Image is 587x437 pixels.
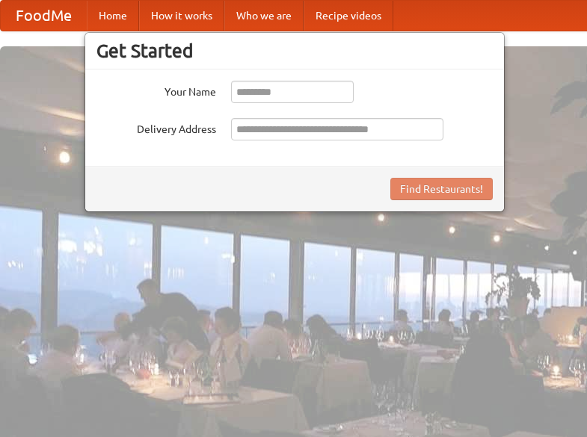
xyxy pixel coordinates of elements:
[96,40,493,62] h3: Get Started
[87,1,139,31] a: Home
[224,1,304,31] a: Who we are
[96,81,216,99] label: Your Name
[139,1,224,31] a: How it works
[96,118,216,137] label: Delivery Address
[390,178,493,200] button: Find Restaurants!
[1,1,87,31] a: FoodMe
[304,1,393,31] a: Recipe videos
